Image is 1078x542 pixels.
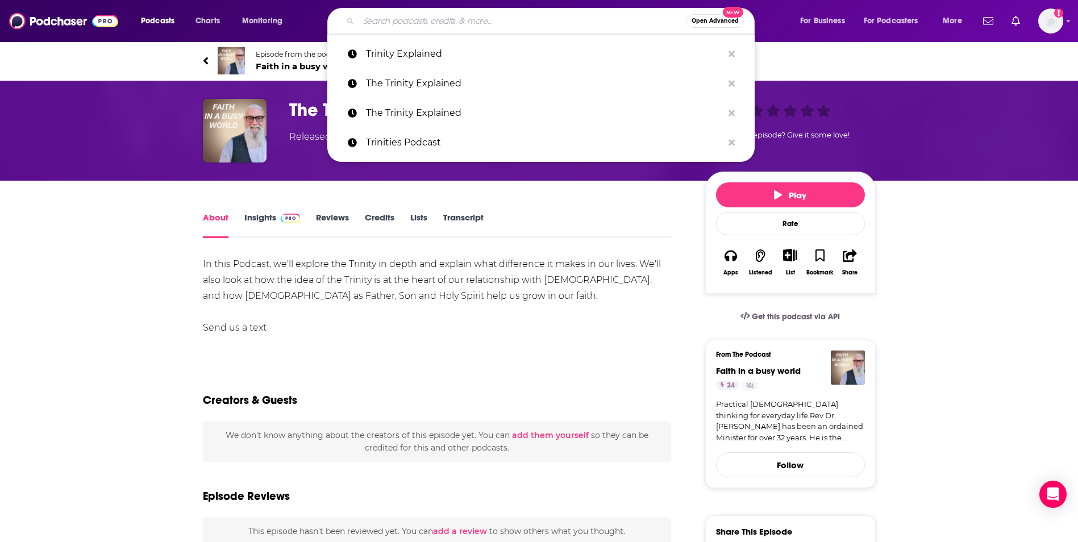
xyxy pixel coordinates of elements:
[716,526,792,537] h3: Share This Episode
[774,190,806,201] span: Play
[338,8,765,34] div: Search podcasts, credits, & more...
[749,269,772,276] div: Listened
[692,18,739,24] span: Open Advanced
[9,10,118,32] img: Podchaser - Follow, Share and Rate Podcasts
[1038,9,1063,34] button: Show profile menu
[723,7,743,18] span: New
[218,47,245,74] img: Faith in a busy world
[289,130,361,144] div: Released [DATE]
[1038,9,1063,34] span: Logged in as smacnaughton
[779,249,802,261] button: Show More Button
[443,212,484,238] a: Transcript
[746,241,775,283] button: Listened
[366,128,723,157] p: Trinities Podcast
[316,212,349,238] a: Reviews
[792,12,859,30] button: open menu
[805,241,835,283] button: Bookmark
[752,312,840,322] span: Get this podcast via API
[365,212,394,238] a: Credits
[141,13,174,29] span: Podcasts
[727,380,735,391] span: 24
[835,241,864,283] button: Share
[786,269,795,276] div: List
[842,269,858,276] div: Share
[366,39,723,69] p: Trinity Explained
[864,13,918,29] span: For Podcasters
[366,69,723,98] p: The Trinity Explained
[327,39,755,69] a: Trinity Explained
[856,12,935,30] button: open menu
[723,269,738,276] div: Apps
[831,351,865,385] img: Faith in a busy world
[716,241,746,283] button: Apps
[806,269,833,276] div: Bookmark
[433,525,487,537] button: add a review
[234,12,297,30] button: open menu
[327,98,755,128] a: The Trinity Explained
[935,12,976,30] button: open menu
[226,430,648,453] span: We don't know anything about the creators of this episode yet . You can so they can be credited f...
[133,12,189,30] button: open menu
[359,12,686,30] input: Search podcasts, credits, & more...
[731,131,850,139] span: Good episode? Give it some love!
[203,47,876,74] a: Faith in a busy worldEpisode from the podcastFaith in a busy world24
[248,526,625,536] span: This episode hasn't been reviewed yet. You can to show others what you thought.
[244,212,301,238] a: InsightsPodchaser Pro
[716,381,739,390] a: 24
[188,12,227,30] a: Charts
[366,98,723,128] p: The Trinity Explained
[195,13,220,29] span: Charts
[686,14,744,28] button: Open AdvancedNew
[256,61,373,72] span: Faith in a busy world
[512,431,589,440] button: add them yourself
[203,99,267,162] img: The Trinity explained
[716,182,865,207] button: Play
[203,322,267,333] a: Send us a text
[979,11,998,31] a: Show notifications dropdown
[716,351,856,358] h3: From The Podcast
[203,212,228,238] a: About
[731,303,850,331] a: Get this podcast via API
[281,214,301,223] img: Podchaser Pro
[203,256,672,336] div: In this Podcast, we'll explore the Trinity in depth and explain what difference it makes in our l...
[1054,9,1063,18] svg: Add a profile image
[716,212,865,235] div: Rate
[800,13,845,29] span: For Business
[327,69,755,98] a: The Trinity Explained
[1007,11,1025,31] a: Show notifications dropdown
[1039,481,1067,508] div: Open Intercom Messenger
[242,13,282,29] span: Monitoring
[203,393,297,407] h2: Creators & Guests
[716,452,865,477] button: Follow
[943,13,962,29] span: More
[203,489,290,503] h3: Episode Reviews
[775,241,805,283] div: Show More ButtonList
[289,99,687,121] h1: The Trinity explained
[716,365,801,376] a: Faith in a busy world
[1038,9,1063,34] img: User Profile
[410,212,427,238] a: Lists
[327,128,755,157] a: Trinities Podcast
[716,399,865,443] a: Practical [DEMOGRAPHIC_DATA] thinking for everyday life.Rev Dr [PERSON_NAME] has been an ordained...
[256,50,373,59] span: Episode from the podcast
